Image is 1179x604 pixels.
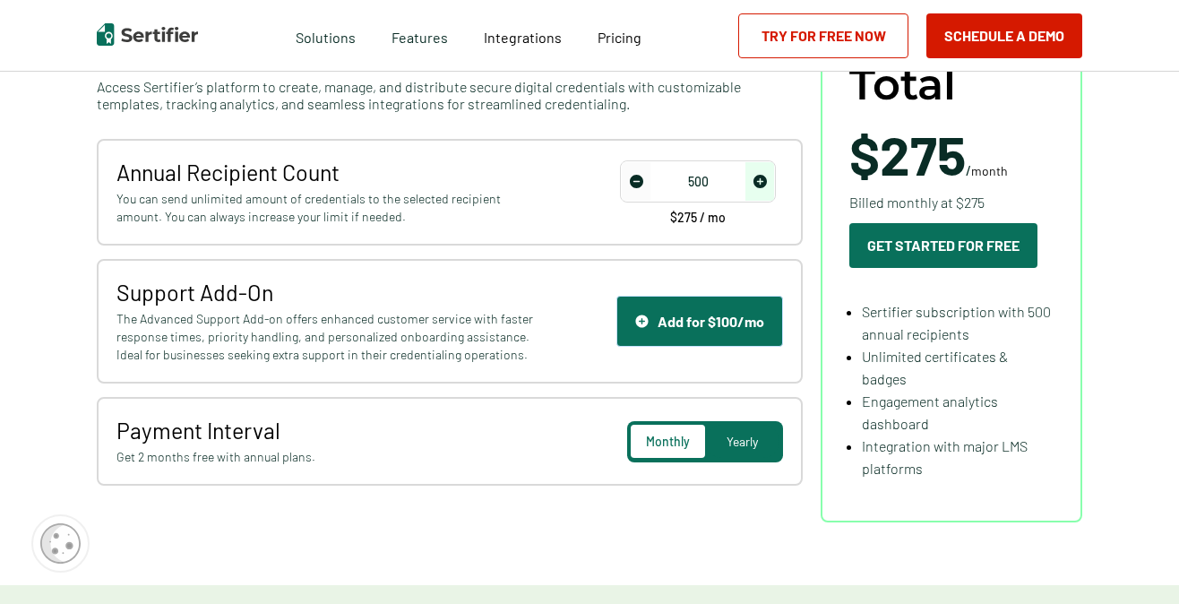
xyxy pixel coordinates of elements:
span: $275 / mo [670,211,726,224]
span: Sertifier subscription with 500 annual recipients [862,303,1051,342]
span: Total [849,60,956,109]
button: Get Started For Free [849,223,1037,268]
div: Add for $100/mo [635,313,764,330]
span: Pricing [598,29,641,46]
span: Unlimited certificates & badges [862,348,1008,387]
span: Payment Interval [116,417,538,444]
img: Sertifier | Digital Credentialing Platform [97,23,198,46]
span: / [849,127,1008,181]
span: month [971,163,1008,178]
span: Integrations [484,29,562,46]
img: Decrease Icon [630,175,643,188]
span: Get 2 months free with annual plans. [116,448,538,466]
span: Integration with major LMS platforms [862,437,1028,477]
iframe: Chat Widget [1089,518,1179,604]
span: increase number [745,162,774,201]
span: Annual Recipient Count [116,159,538,186]
span: Support Add-On [116,279,538,306]
span: Yearly [727,434,758,449]
span: The Advanced Support Add-on offers enhanced customer service with faster response times, priority... [116,310,538,364]
img: Cookie Popup Icon [40,523,81,564]
img: Increase Icon [753,175,767,188]
button: Support IconAdd for $100/mo [616,296,783,347]
a: Try for Free Now [738,13,908,58]
span: Monthly [646,434,690,449]
span: Features [392,24,448,47]
button: Schedule a Demo [926,13,1082,58]
span: Access Sertifier’s platform to create, manage, and distribute secure digital credentials with cus... [97,78,803,112]
img: Support Icon [635,315,649,328]
span: Engagement analytics dashboard [862,393,998,432]
span: $275 [849,122,966,186]
span: decrease number [622,162,650,201]
a: Pricing [598,24,641,47]
span: Solutions [296,24,356,47]
span: You can send unlimited amount of credentials to the selected recipient amount. You can always inc... [116,190,538,226]
a: Integrations [484,24,562,47]
span: Billed monthly at $275 [849,191,985,213]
